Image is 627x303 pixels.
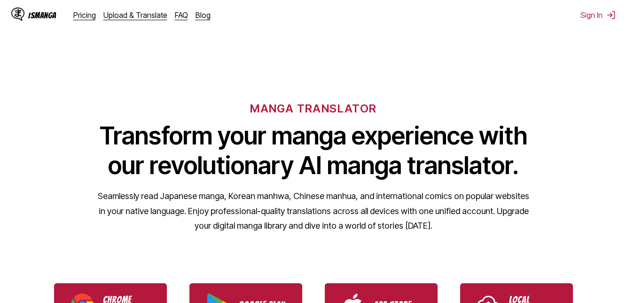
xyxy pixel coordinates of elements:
[11,8,73,23] a: IsManga LogoIsManga
[606,10,616,20] img: Sign out
[175,10,188,20] a: FAQ
[580,10,616,20] button: Sign In
[11,8,24,21] img: IsManga Logo
[73,10,96,20] a: Pricing
[250,102,376,115] h6: MANGA TRANSLATOR
[196,10,211,20] a: Blog
[28,11,56,20] div: IsManga
[97,189,530,233] p: Seamlessly read Japanese manga, Korean manhwa, Chinese manhua, and international comics on popula...
[103,10,167,20] a: Upload & Translate
[97,121,530,180] h1: Transform your manga experience with our revolutionary AI manga translator.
